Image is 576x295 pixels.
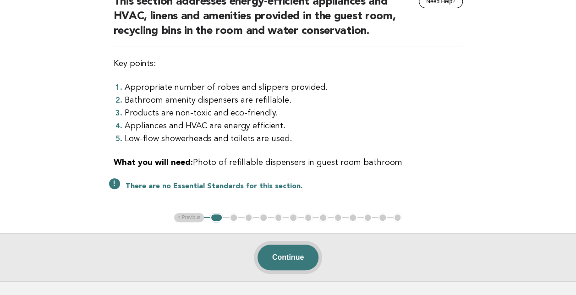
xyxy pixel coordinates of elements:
[114,156,463,169] p: Photo of refillable dispensers in guest room bathroom
[114,158,193,167] strong: What you will need:
[125,94,463,107] li: Bathroom amenity dispensers are refillable.
[126,183,302,190] strong: There are no Essential Standards for this section.
[258,245,318,270] button: Continue
[210,213,223,222] button: 1
[125,120,463,132] li: Appliances and HVAC are energy efficient.
[125,107,463,120] li: Products are non-toxic and eco-friendly.
[114,57,463,70] p: Key points:
[125,81,463,94] li: Appropriate number of robes and slippers provided.
[125,132,463,145] li: Low-flow showerheads and toilets are used.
